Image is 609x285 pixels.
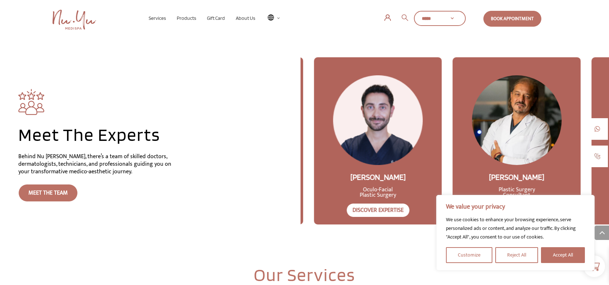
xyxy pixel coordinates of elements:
img: call-1.jpg [594,153,600,159]
img: meet the expert vector [18,89,44,115]
span: Products [177,15,196,21]
a: Discover Expertise [346,203,410,217]
span: About Us [236,15,255,21]
span: Gift Card [207,15,225,21]
a: Nu Yu MediSpa [53,10,98,30]
div: Behind Nu [PERSON_NAME], there’s a team of skilled doctors, dermatologists, technicians, and prof... [18,153,172,175]
a: Book Appointment [483,11,541,27]
button: Customize [446,247,492,263]
p: Plastic Surgery Consultant [460,187,574,198]
h2: [PERSON_NAME] [321,172,435,182]
a: Gift Card [202,15,230,21]
span: Services [149,15,166,21]
button: Accept All [541,247,585,263]
p: Oculo-Facial Plastic Surgery [321,187,435,198]
h2: [PERSON_NAME] [460,172,574,182]
p: We value your privacy [446,202,585,211]
h2: Meet The Experts [18,124,296,149]
button: Reject All [495,247,538,263]
a: Meet The Team [18,184,78,202]
img: Nu Yu Medispa Home [53,10,96,30]
div: We use cookies to enhance your browsing experience, serve personalized ads or content, and analyz... [446,215,585,241]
